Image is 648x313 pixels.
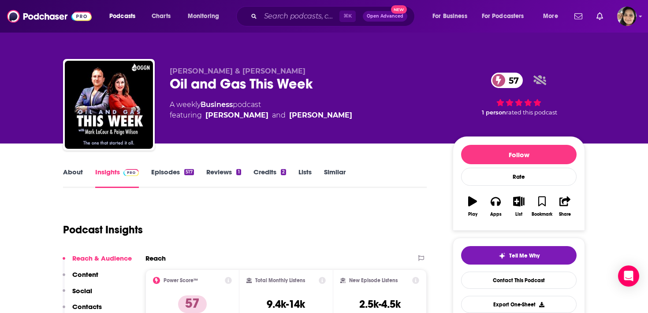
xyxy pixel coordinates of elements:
[617,7,637,26] button: Show profile menu
[537,9,569,23] button: open menu
[461,191,484,222] button: Play
[506,109,557,116] span: rated this podcast
[482,109,506,116] span: 1 person
[363,11,407,22] button: Open AdvancedNew
[509,252,540,259] span: Tell Me Why
[72,287,92,295] p: Social
[461,272,577,289] a: Contact This Podcast
[164,277,198,284] h2: Power Score™
[72,254,132,262] p: Reach & Audience
[272,110,286,121] span: and
[201,100,233,109] a: Business
[461,145,577,164] button: Follow
[184,169,194,175] div: 517
[145,254,166,262] h2: Reach
[593,9,607,24] a: Show notifications dropdown
[170,67,305,75] span: [PERSON_NAME] & [PERSON_NAME]
[468,212,477,217] div: Play
[461,168,577,186] div: Rate
[461,296,577,313] button: Export One-Sheet
[63,287,92,303] button: Social
[490,212,502,217] div: Apps
[63,270,98,287] button: Content
[482,10,524,22] span: For Podcasters
[146,9,176,23] a: Charts
[170,110,352,121] span: featuring
[261,9,339,23] input: Search podcasts, credits, & more...
[253,168,286,188] a: Credits2
[324,168,346,188] a: Similar
[72,302,102,311] p: Contacts
[109,10,135,22] span: Podcasts
[499,252,506,259] img: tell me why sparkle
[72,270,98,279] p: Content
[245,6,423,26] div: Search podcasts, credits, & more...
[255,277,305,284] h2: Total Monthly Listens
[500,73,523,88] span: 57
[205,110,268,121] a: Mark Lacour
[359,298,401,311] h3: 2.5k-4.5k
[298,168,312,188] a: Lists
[206,168,241,188] a: Reviews1
[63,168,83,188] a: About
[476,9,537,23] button: open menu
[543,10,558,22] span: More
[367,14,403,18] span: Open Advanced
[281,169,286,175] div: 2
[453,67,585,122] div: 57 1 personrated this podcast
[152,10,171,22] span: Charts
[63,223,143,236] h1: Podcast Insights
[123,169,139,176] img: Podchaser Pro
[339,11,356,22] span: ⌘ K
[289,110,352,121] a: Jake Corley
[267,298,305,311] h3: 9.4k-14k
[515,212,522,217] div: List
[532,212,552,217] div: Bookmark
[461,246,577,265] button: tell me why sparkleTell Me Why
[170,99,352,121] div: A weekly podcast
[426,9,478,23] button: open menu
[182,9,231,23] button: open menu
[554,191,577,222] button: Share
[432,10,467,22] span: For Business
[103,9,147,23] button: open menu
[507,191,530,222] button: List
[617,7,637,26] img: User Profile
[151,168,194,188] a: Episodes517
[491,73,523,88] a: 57
[571,9,586,24] a: Show notifications dropdown
[95,168,139,188] a: InsightsPodchaser Pro
[559,212,571,217] div: Share
[349,277,398,284] h2: New Episode Listens
[391,5,407,14] span: New
[7,8,92,25] img: Podchaser - Follow, Share and Rate Podcasts
[484,191,507,222] button: Apps
[236,169,241,175] div: 1
[618,265,639,287] div: Open Intercom Messenger
[617,7,637,26] span: Logged in as shelbyjanner
[63,254,132,270] button: Reach & Audience
[65,61,153,149] img: Oil and Gas This Week
[530,191,553,222] button: Bookmark
[188,10,219,22] span: Monitoring
[178,295,207,313] p: 57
